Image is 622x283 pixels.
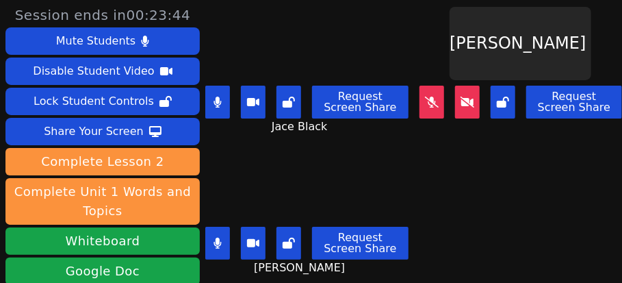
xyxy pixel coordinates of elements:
button: Share Your Screen [5,118,200,145]
button: Disable Student Video [5,58,200,85]
button: Mute Students [5,27,200,55]
button: Complete Unit 1 Words and Topics [5,178,200,225]
button: Complete Lesson 2 [5,148,200,175]
button: Lock Student Controls [5,88,200,115]
div: Lock Student Controls [34,90,154,112]
div: Disable Student Video [33,60,154,82]
div: Share Your Screen [44,121,144,143]
span: Session ends in [15,5,191,25]
button: Request Screen Share [312,86,408,119]
time: 00:23:44 [127,7,191,23]
button: Whiteboard [5,227,200,255]
span: Jace Black [272,119,331,135]
button: Request Screen Share [526,86,622,119]
button: Request Screen Share [312,227,408,260]
span: [PERSON_NAME] [254,260,348,276]
div: Mute Students [56,30,135,52]
div: [PERSON_NAME] [450,7,591,80]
